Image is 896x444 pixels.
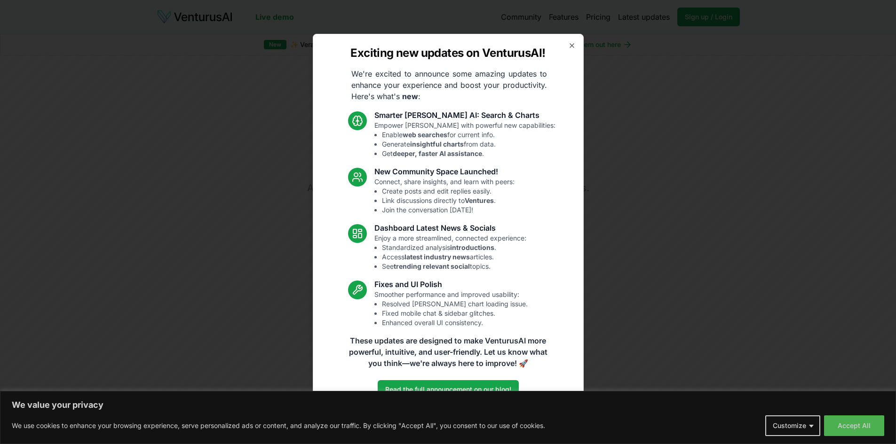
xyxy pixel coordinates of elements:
[382,252,526,262] li: Access articles.
[382,243,526,252] li: Standardized analysis .
[374,222,526,234] h3: Dashboard Latest News & Socials
[410,140,464,148] strong: insightful charts
[374,279,528,290] h3: Fixes and UI Polish
[374,290,528,327] p: Smoother performance and improved usability:
[393,149,482,157] strong: deeper, faster AI assistance
[450,243,494,251] strong: introductions
[374,177,515,215] p: Connect, share insights, and learn with peers:
[382,299,528,309] li: Resolved [PERSON_NAME] chart loading issue.
[403,131,447,139] strong: web searches
[382,140,555,149] li: Generate from data.
[350,46,545,61] h2: Exciting new updates on VenturusAI!
[382,130,555,140] li: Enable for current info.
[344,68,555,102] p: We're excited to announce some amazing updates to enhance your experience and boost your producti...
[394,262,470,270] strong: trending relevant social
[382,262,526,271] li: See topics.
[402,92,418,101] strong: new
[374,166,515,177] h3: New Community Space Launched!
[382,318,528,327] li: Enhanced overall UI consistency.
[382,309,528,318] li: Fixed mobile chat & sidebar glitches.
[374,109,555,121] h3: Smarter [PERSON_NAME] AI: Search & Charts
[378,380,519,399] a: Read the full announcement on our blog!
[382,149,555,158] li: Get .
[374,234,526,271] p: Enjoy a more streamlined, connected experience:
[465,196,494,204] strong: Ventures
[374,121,555,158] p: Empower [PERSON_NAME] with powerful new capabilities:
[382,187,515,196] li: Create posts and edit replies easily.
[404,253,470,261] strong: latest industry news
[382,205,515,215] li: Join the conversation [DATE]!
[343,335,554,369] p: These updates are designed to make VenturusAI more powerful, intuitive, and user-friendly. Let us...
[382,196,515,205] li: Link discussions directly to .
